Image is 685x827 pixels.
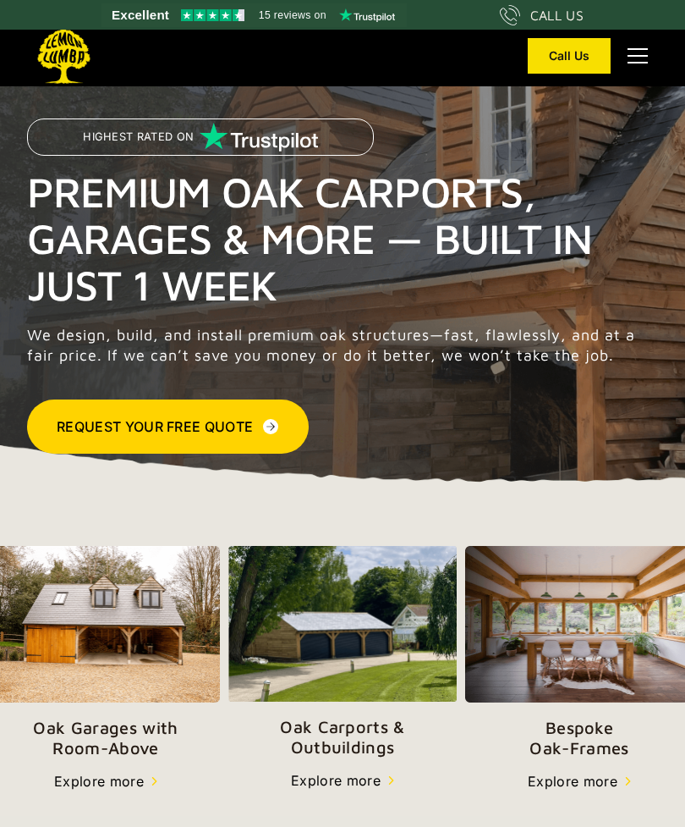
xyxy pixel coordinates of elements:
div: Request Your Free Quote [57,416,253,437]
a: Explore more [291,770,394,791]
a: Request Your Free Quote [27,400,309,454]
a: Call Us [528,38,611,74]
div: Explore more [291,770,381,791]
div: Explore more [54,771,144,791]
a: CALL US [500,5,584,25]
a: Highest Rated on [27,119,374,168]
div: Call Us [549,50,589,62]
div: Explore more [528,771,617,791]
a: Explore more [528,771,631,791]
div: menu [617,36,651,76]
p: Highest Rated on [83,131,194,143]
p: We design, build, and install premium oak structures—fast, flawlessly, and at a fair price. If we... [27,325,658,366]
span: Excellent [112,5,169,25]
div: CALL US [530,5,584,25]
p: Oak Carports & Outbuildings [228,717,457,758]
img: Trustpilot logo [339,8,395,22]
h1: Premium Oak Carports, Garages & More — Built in Just 1 Week [27,168,658,308]
a: Explore more [54,771,157,791]
span: 15 reviews on [259,5,326,25]
a: Oak Carports &Outbuildings [228,546,457,758]
img: Trustpilot 4.5 stars [181,9,244,21]
a: See Lemon Lumba reviews on Trustpilot [101,3,407,27]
